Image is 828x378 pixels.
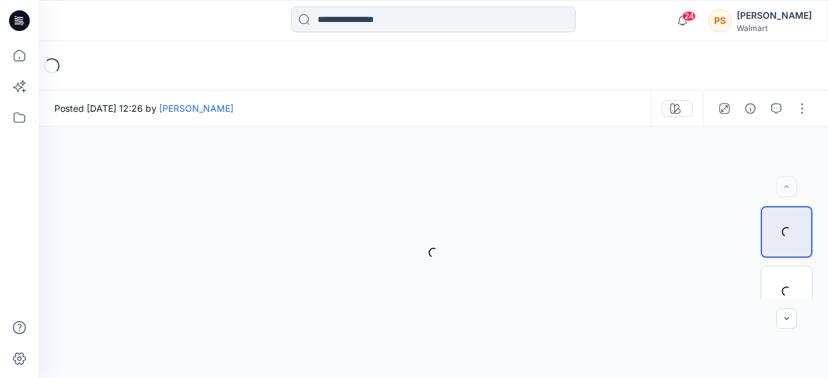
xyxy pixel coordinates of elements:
div: PS [708,9,732,32]
span: Posted [DATE] 12:26 by [54,101,234,115]
span: 24 [682,11,696,21]
button: Details [740,98,761,119]
a: [PERSON_NAME] [159,103,234,114]
div: [PERSON_NAME] [737,8,812,23]
div: Walmart [737,23,812,33]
